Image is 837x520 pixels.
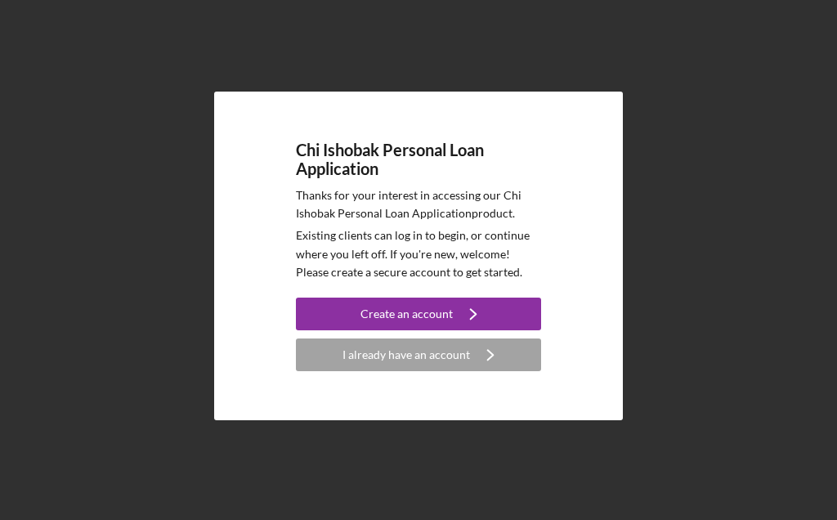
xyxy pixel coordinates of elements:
a: Create an account [296,298,541,334]
div: Create an account [360,298,453,330]
div: I already have an account [342,338,470,371]
button: Create an account [296,298,541,330]
p: Existing clients can log in to begin, or continue where you left off. If you're new, welcome! Ple... [296,226,541,281]
button: I already have an account [296,338,541,371]
p: Thanks for your interest in accessing our Chi Ishobak Personal Loan Application product. [296,186,541,223]
h4: Chi Ishobak Personal Loan Application [296,141,541,178]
